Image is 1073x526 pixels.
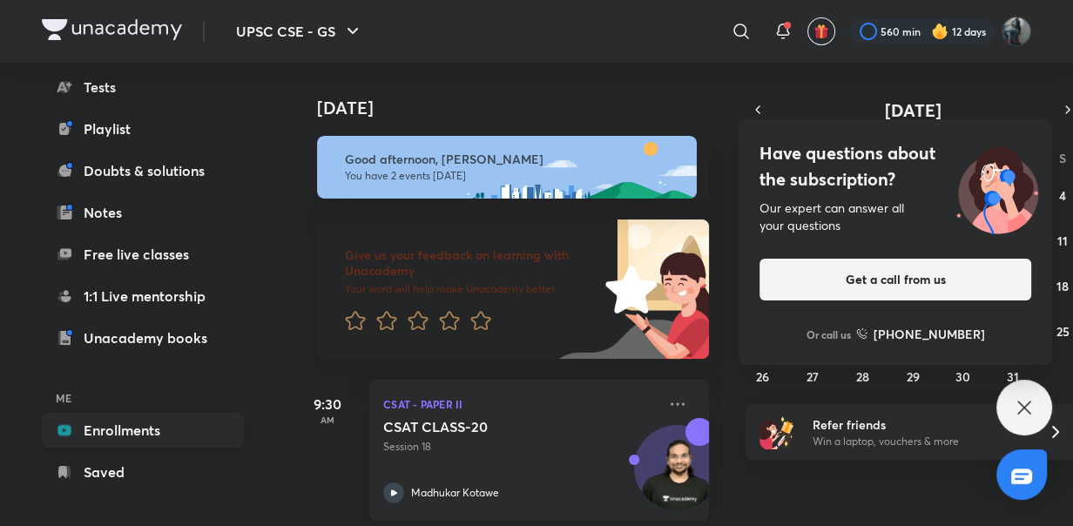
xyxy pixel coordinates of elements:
p: AM [293,415,362,425]
a: Playlist [42,111,244,146]
a: Enrollments [42,413,244,448]
h6: Refer friends [813,415,1027,434]
a: Unacademy books [42,320,244,355]
button: UPSC CSE - GS [226,14,374,49]
img: afternoon [317,136,697,199]
h5: CSAT CLASS-20 [383,418,600,435]
abbr: October 18, 2025 [1056,278,1069,294]
button: avatar [807,17,835,45]
abbr: October 25, 2025 [1056,323,1070,340]
h4: [DATE] [317,98,726,118]
abbr: Saturday [1059,150,1066,166]
a: Notes [42,195,244,230]
button: October 30, 2025 [948,362,976,390]
h6: [PHONE_NUMBER] [874,325,985,343]
button: October 29, 2025 [899,362,927,390]
h5: 9:30 [293,394,362,415]
img: ttu_illustration_new.svg [942,140,1052,234]
a: Doubts & solutions [42,153,244,188]
button: October 26, 2025 [749,362,777,390]
abbr: October 27, 2025 [806,368,819,385]
abbr: October 11, 2025 [1057,233,1068,249]
p: Madhukar Kotawe [411,485,499,501]
h6: Give us your feedback on learning with Unacademy [345,247,599,279]
p: You have 2 events [DATE] [345,169,681,183]
img: Komal [1002,17,1031,46]
abbr: October 30, 2025 [955,368,970,385]
p: Session 18 [383,439,657,455]
span: [DATE] [885,98,941,122]
abbr: October 26, 2025 [756,368,769,385]
button: October 27, 2025 [799,362,827,390]
p: Win a laptop, vouchers & more [813,434,1027,449]
button: October 28, 2025 [849,362,877,390]
abbr: October 4, 2025 [1059,187,1066,204]
abbr: October 31, 2025 [1007,368,1019,385]
a: [PHONE_NUMBER] [856,325,985,343]
img: referral [759,415,794,449]
button: October 31, 2025 [999,362,1027,390]
a: Company Logo [42,19,182,44]
img: Avatar [635,435,719,518]
p: Or call us [806,327,851,342]
div: Our expert can answer all your questions [759,199,1031,234]
a: Tests [42,70,244,105]
abbr: October 29, 2025 [906,368,919,385]
img: feedback_image [546,219,709,359]
h6: ME [42,383,244,413]
button: [DATE] [770,98,1056,122]
img: avatar [813,24,829,39]
a: 1:1 Live mentorship [42,279,244,314]
p: CSAT - Paper II [383,394,657,415]
button: Get a call from us [759,259,1031,300]
img: streak [931,23,948,40]
img: Company Logo [42,19,182,40]
h4: Have questions about the subscription? [759,140,1031,192]
a: Free live classes [42,237,244,272]
p: Your word will help make Unacademy better [345,282,599,296]
a: Saved [42,455,244,489]
abbr: October 28, 2025 [856,368,869,385]
h6: Good afternoon, [PERSON_NAME] [345,152,681,167]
